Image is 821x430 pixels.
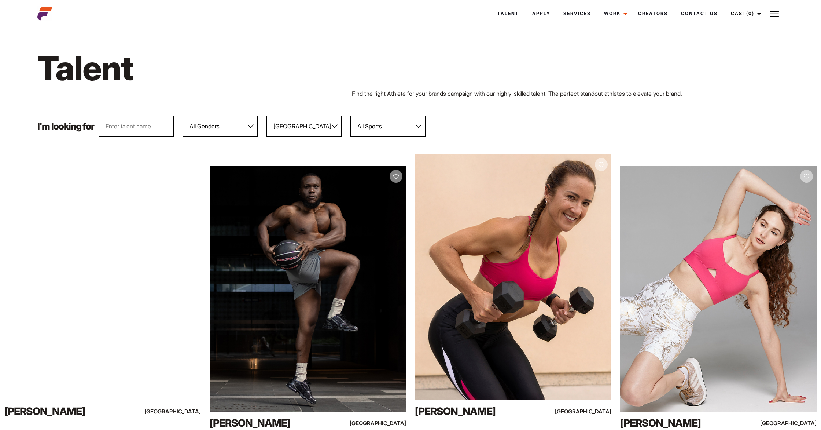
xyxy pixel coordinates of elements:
[724,4,765,23] a: Cast(0)
[99,116,174,137] input: Enter talent name
[674,4,724,23] a: Contact Us
[37,47,469,89] h1: Talent
[37,122,94,131] p: I'm looking for
[4,404,122,419] div: [PERSON_NAME]
[415,404,533,419] div: [PERSON_NAME]
[632,4,674,23] a: Creators
[597,4,632,23] a: Work
[491,4,526,23] a: Talent
[526,4,557,23] a: Apply
[758,419,817,428] div: [GEOGRAPHIC_DATA]
[552,407,611,416] div: [GEOGRAPHIC_DATA]
[557,4,597,23] a: Services
[352,89,784,98] p: Find the right Athlete for your brands campaign with our highly-skilled talent. The perfect stand...
[347,419,406,428] div: [GEOGRAPHIC_DATA]
[142,407,201,416] div: [GEOGRAPHIC_DATA]
[746,11,754,16] span: (0)
[37,6,52,21] img: cropped-aefm-brand-fav-22-square.png
[770,10,779,18] img: Burger icon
